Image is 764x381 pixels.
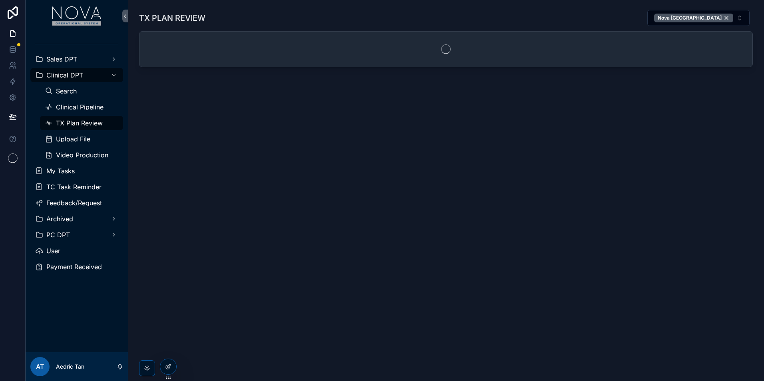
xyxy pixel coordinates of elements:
span: Archived [46,216,73,222]
span: User [46,248,60,254]
a: User [30,244,123,258]
div: Nova [GEOGRAPHIC_DATA] [654,14,733,22]
a: My Tasks [30,164,123,178]
span: TX Plan Review [56,120,103,126]
span: PC DPT [46,232,70,238]
a: TC Task Reminder [30,180,123,194]
span: Payment Received [46,264,102,270]
span: Feedback/Request [46,200,102,206]
a: Video Production [40,148,123,162]
span: Upload File [56,136,90,142]
a: PC DPT [30,228,123,242]
a: TX Plan Review [40,116,123,130]
span: Sales DPT [46,56,77,62]
img: App logo [52,6,101,26]
span: TC Task Reminder [46,184,101,190]
span: Clinical Pipeline [56,104,103,110]
a: Payment Received [30,260,123,274]
p: Aedric Tan [56,363,84,371]
a: Feedback/Request [30,196,123,210]
button: Select Button [647,10,750,26]
a: Search [40,84,123,98]
a: Upload File [40,132,123,146]
span: AT [36,362,44,371]
span: Clinical DPT [46,72,83,78]
a: Sales DPT [30,52,123,66]
a: Clinical Pipeline [40,100,123,114]
span: My Tasks [46,168,75,174]
a: Archived [30,212,123,226]
div: scrollable content [26,32,128,284]
a: Clinical DPT [30,68,123,82]
span: Video Production [56,152,108,158]
h1: TX PLAN REVIEW [139,12,205,24]
button: Unselect NOVA_MELBOURNE [654,14,733,22]
span: Search [56,88,77,94]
